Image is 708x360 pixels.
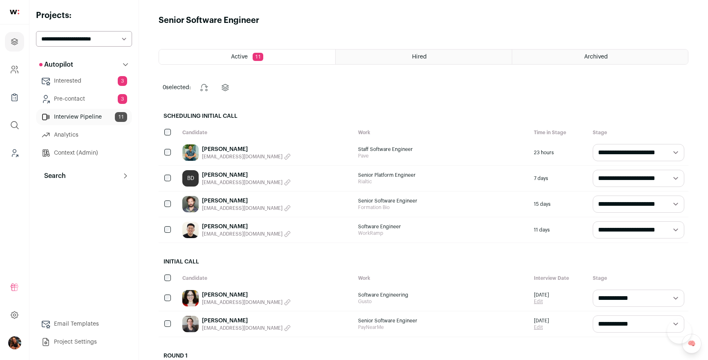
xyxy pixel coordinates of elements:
[202,317,291,325] a: [PERSON_NAME]
[534,317,549,324] span: [DATE]
[358,230,526,236] span: WorkRamp
[530,191,589,217] div: 15 days
[36,73,132,89] a: Interested3
[115,112,127,122] span: 11
[163,83,191,92] span: selected:
[5,88,24,107] a: Company Lists
[182,222,199,238] img: 22dc91503cb5bfb7c00aa68fb2545b3fd93d7fdf0ce32635a6a03a8763e6b38a.jpg
[534,324,549,331] a: Edit
[358,317,526,324] span: Senior Software Engineer
[5,60,24,79] a: Company and ATS Settings
[36,109,132,125] a: Interview Pipeline11
[182,290,199,306] img: d4c34c7a5a591c27e6d61c691248d21de9d21b78d7bc22952a6b8b1be36fbee2.jpg
[530,125,589,140] div: Time in Stage
[584,54,608,60] span: Archived
[8,336,21,349] img: 13968079-medium_jpg
[182,144,199,161] img: 71150d3c1c19647a5a0062426075de4b3a38fb77266a9ba7b29889e2838a7853.jpg
[182,170,199,187] a: BD
[10,10,19,14] img: wellfound-shorthand-0d5821cbd27db2630d0214b213865d53afaa358527fdda9d0ea32b1df1b89c2c.svg
[202,145,291,153] a: [PERSON_NAME]
[354,271,530,286] div: Work
[5,32,24,52] a: Projects
[667,319,692,344] iframe: Help Scout Beacon - Open
[202,153,282,160] span: [EMAIL_ADDRESS][DOMAIN_NAME]
[39,171,66,181] p: Search
[202,179,291,186] button: [EMAIL_ADDRESS][DOMAIN_NAME]
[358,223,526,230] span: Software Engineer
[358,172,526,178] span: Senior Platform Engineer
[178,271,354,286] div: Candidate
[163,85,166,90] span: 0
[159,15,259,26] h1: Senior Software Engineer
[194,78,214,97] button: Change stage
[202,299,282,306] span: [EMAIL_ADDRESS][DOMAIN_NAME]
[202,179,282,186] span: [EMAIL_ADDRESS][DOMAIN_NAME]
[530,217,589,243] div: 11 days
[36,91,132,107] a: Pre-contact3
[512,49,688,64] a: Archived
[530,140,589,165] div: 23 hours
[159,107,688,125] h2: Scheduling Initial Call
[202,205,291,211] button: [EMAIL_ADDRESS][DOMAIN_NAME]
[202,291,291,299] a: [PERSON_NAME]
[36,168,132,184] button: Search
[358,298,526,305] span: Gusto
[202,171,291,179] a: [PERSON_NAME]
[36,56,132,73] button: Autopilot
[39,60,73,70] p: Autopilot
[202,325,291,331] button: [EMAIL_ADDRESS][DOMAIN_NAME]
[534,292,549,298] span: [DATE]
[202,197,291,205] a: [PERSON_NAME]
[202,299,291,306] button: [EMAIL_ADDRESS][DOMAIN_NAME]
[530,271,589,286] div: Interview Date
[589,271,688,286] div: Stage
[202,231,291,237] button: [EMAIL_ADDRESS][DOMAIN_NAME]
[36,127,132,143] a: Analytics
[5,143,24,163] a: Leads (Backoffice)
[682,334,701,353] a: 🧠
[358,153,526,159] span: Pave
[202,325,282,331] span: [EMAIL_ADDRESS][DOMAIN_NAME]
[36,334,132,350] a: Project Settings
[358,324,526,331] span: PayNearMe
[412,54,427,60] span: Hired
[159,253,688,271] h2: Initial Call
[336,49,511,64] a: Hired
[253,53,263,61] span: 11
[358,292,526,298] span: Software Engineering
[354,125,530,140] div: Work
[358,146,526,153] span: Staff Software Engineer
[36,145,132,161] a: Context (Admin)
[358,198,526,204] span: Senior Software Engineer
[36,10,132,21] h2: Projects:
[182,316,199,332] img: f24097dc2e6bb2a1ec644bcee50067ae335690472e6bad47084da8308421816e.jpg
[534,298,549,305] a: Edit
[202,231,282,237] span: [EMAIL_ADDRESS][DOMAIN_NAME]
[231,54,248,60] span: Active
[182,196,199,212] img: 7927003d300475b5768d261e641b457fa650ff15ed4d1cd19e55faa7139e3f59
[202,153,291,160] button: [EMAIL_ADDRESS][DOMAIN_NAME]
[8,336,21,349] button: Open dropdown
[118,76,127,86] span: 3
[202,205,282,211] span: [EMAIL_ADDRESS][DOMAIN_NAME]
[589,125,688,140] div: Stage
[36,316,132,332] a: Email Templates
[358,178,526,185] span: Rialtic
[118,94,127,104] span: 3
[178,125,354,140] div: Candidate
[530,166,589,191] div: 7 days
[202,223,291,231] a: [PERSON_NAME]
[358,204,526,211] span: Formation Bio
